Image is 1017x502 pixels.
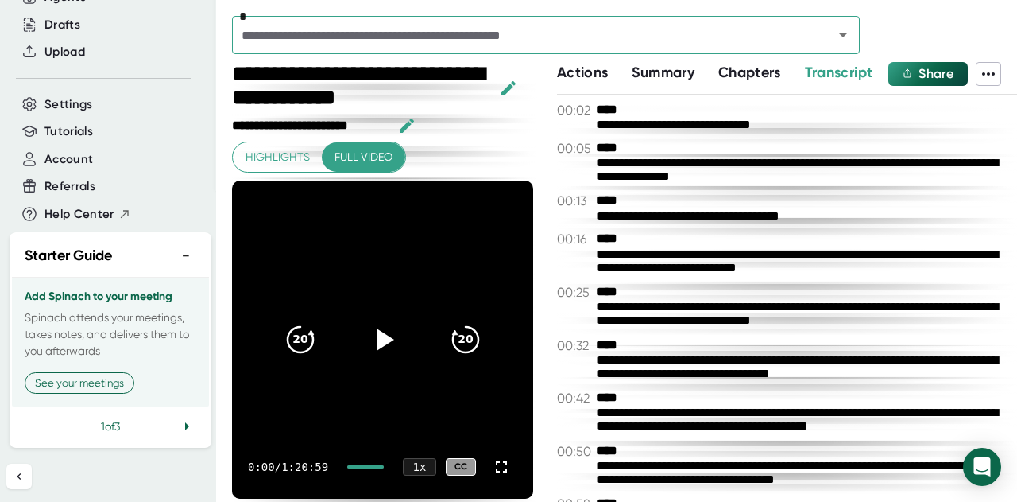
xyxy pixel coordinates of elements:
[557,391,593,406] span: 00:42
[557,141,593,156] span: 00:05
[557,193,593,208] span: 00:13
[918,66,953,81] span: Share
[832,24,854,46] button: Open
[805,62,873,84] button: Transcript
[25,290,196,303] h3: Add Spinach to your meeting
[6,464,32,489] button: Collapse sidebar
[233,142,323,172] button: Highlights
[557,62,608,84] button: Actions
[557,285,593,300] span: 00:25
[246,147,310,167] span: Highlights
[632,62,694,84] button: Summary
[322,142,405,172] button: Full video
[44,205,114,224] span: Help Center
[25,372,134,394] button: See your meetings
[44,150,93,169] button: Account
[403,458,436,476] div: 1 x
[805,64,873,81] span: Transcript
[44,43,85,61] button: Upload
[557,64,608,81] span: Actions
[557,103,593,118] span: 00:02
[44,123,93,141] button: Tutorials
[888,62,968,86] button: Share
[25,309,196,360] p: Spinach attends your meetings, takes notes, and delivers them to you afterwards
[718,62,781,84] button: Chapters
[44,205,131,224] button: Help Center
[44,177,95,196] button: Referrals
[44,95,93,114] button: Settings
[718,64,781,81] span: Chapters
[176,244,196,267] button: −
[632,64,694,81] span: Summary
[44,16,80,34] button: Drafts
[248,461,328,473] div: 0:00 / 1:20:59
[25,245,112,267] h2: Starter Guide
[101,420,120,433] span: 1 of 3
[963,448,1001,486] div: Open Intercom Messenger
[557,338,593,353] span: 00:32
[557,444,593,459] span: 00:50
[334,147,392,167] span: Full video
[446,458,476,477] div: CC
[557,232,593,247] span: 00:16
